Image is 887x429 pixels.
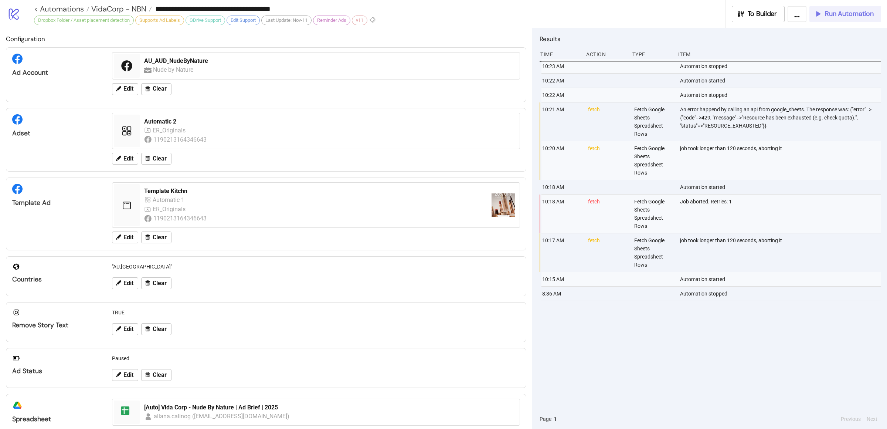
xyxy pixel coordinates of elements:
[679,233,883,272] div: job took longer than 120 seconds, aborting it
[541,287,582,301] div: 8:36 AM
[632,47,672,61] div: Type
[153,234,167,241] span: Clear
[109,305,523,320] div: TRUE
[540,415,551,423] span: Page
[788,6,806,22] button: ...
[587,233,628,272] div: fetch
[261,16,312,25] div: Last Update: Nov-11
[89,5,152,13] a: VidaCorp - NBN
[123,85,133,92] span: Edit
[154,412,290,421] div: allana.calinog ([EMAIL_ADDRESS][DOMAIN_NAME])
[123,280,133,287] span: Edit
[112,153,138,165] button: Edit
[12,321,100,330] div: Remove Story Text
[732,6,785,22] button: To Builder
[141,323,171,335] button: Clear
[587,102,628,141] div: fetch
[541,88,582,102] div: 10:22 AM
[633,195,674,233] div: Fetch Google Sheets Spreadsheet Rows
[585,47,626,61] div: Action
[141,277,171,289] button: Clear
[352,16,367,25] div: v11
[809,6,881,22] button: Run Automation
[541,272,582,286] div: 10:15 AM
[541,102,582,141] div: 10:21 AM
[313,16,350,25] div: Reminder Ads
[864,415,880,423] button: Next
[679,88,883,102] div: Automation stopped
[12,275,100,284] div: Countries
[12,367,100,375] div: Ad Status
[123,326,133,332] span: Edit
[679,74,883,88] div: Automation started
[12,415,100,423] div: Spreadsheet
[677,47,881,61] div: Item
[587,195,628,233] div: fetch
[112,83,138,95] button: Edit
[144,118,515,126] div: Automatic 2
[144,187,486,195] div: Template Kitchn
[541,141,582,180] div: 10:20 AM
[540,34,881,44] h2: Results
[541,180,582,194] div: 10:18 AM
[153,65,195,74] div: Nude by Nature
[123,372,133,378] span: Edit
[141,153,171,165] button: Clear
[541,59,582,73] div: 10:23 AM
[541,233,582,272] div: 10:17 AM
[6,34,526,44] h2: Configuration
[679,287,883,301] div: Automation stopped
[153,205,187,214] div: ER_Originals
[12,129,100,138] div: Adset
[112,232,138,243] button: Edit
[679,195,883,233] div: Job aborted. Retries: 1
[679,59,883,73] div: Automation stopped
[587,141,628,180] div: fetch
[144,403,515,412] div: [Auto] Vida Corp - Nude By Nature | Ad Brief | 2025
[153,126,187,135] div: ER_Originals
[492,193,515,217] img: https://scontent-fra3-2.xx.fbcdn.net/v/t45.1600-4/506590489_1344208586641231_4090099465363649785_...
[34,16,134,25] div: Dropbox Folder / Asset placement detection
[679,141,883,180] div: job took longer than 120 seconds, aborting it
[109,351,523,365] div: Paused
[186,16,225,25] div: GDrive Support
[153,326,167,332] span: Clear
[551,415,559,423] button: 1
[123,155,133,162] span: Edit
[153,280,167,287] span: Clear
[227,16,260,25] div: Edit Support
[141,232,171,243] button: Clear
[34,5,89,13] a: < Automations
[153,195,186,205] div: Automatic 1
[540,47,580,61] div: Time
[748,10,777,18] span: To Builder
[141,83,171,95] button: Clear
[541,195,582,233] div: 10:18 AM
[112,369,138,381] button: Edit
[153,372,167,378] span: Clear
[153,135,208,144] div: 1190213164346643
[12,199,100,207] div: Template Ad
[89,4,146,14] span: VidaCorp - NBN
[633,233,674,272] div: Fetch Google Sheets Spreadsheet Rows
[153,214,208,223] div: 1190213164346643
[135,16,184,25] div: Supports Ad Labels
[679,272,883,286] div: Automation started
[112,277,138,289] button: Edit
[12,68,100,77] div: Ad Account
[541,74,582,88] div: 10:22 AM
[679,102,883,141] div: An error happend by calling an api from google_sheets. The response was: {"error"=>{"code"=>429, ...
[153,155,167,162] span: Clear
[109,260,523,274] div: "AU,[GEOGRAPHIC_DATA]"
[679,180,883,194] div: Automation started
[633,141,674,180] div: Fetch Google Sheets Spreadsheet Rows
[825,10,874,18] span: Run Automation
[144,57,515,65] div: AU_AUD_NudeByNature
[633,102,674,141] div: Fetch Google Sheets Spreadsheet Rows
[141,369,171,381] button: Clear
[123,234,133,241] span: Edit
[839,415,863,423] button: Previous
[112,323,138,335] button: Edit
[153,85,167,92] span: Clear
